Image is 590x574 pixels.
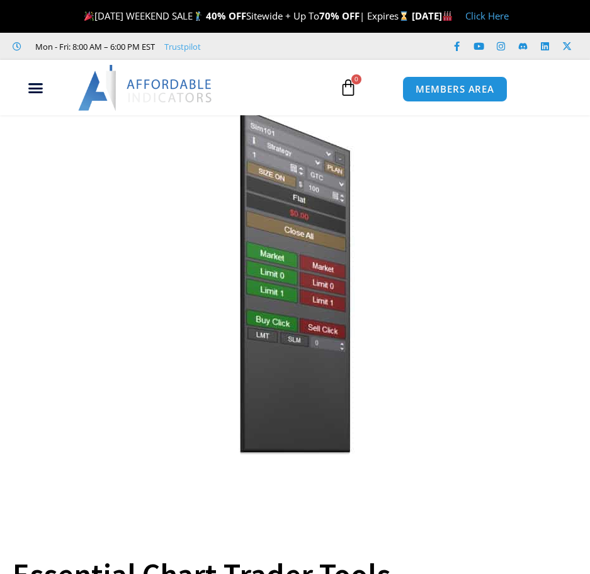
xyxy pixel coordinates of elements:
[402,76,508,102] a: MEMBERS AREA
[164,39,201,54] a: Trustpilot
[193,11,203,21] img: 🏌️‍♂️
[32,39,155,54] span: Mon - Fri: 8:00 AM – 6:00 PM EST
[443,11,452,21] img: 🏭
[412,9,453,22] strong: [DATE]
[84,11,94,21] img: 🎉
[416,84,494,94] span: MEMBERS AREA
[465,9,509,22] a: Click Here
[93,106,497,454] img: Essential Chart Trader Tools
[78,65,213,110] img: LogoAI | Affordable Indicators – NinjaTrader
[206,9,246,22] strong: 40% OFF
[399,11,409,21] img: ⌛
[319,9,360,22] strong: 70% OFF
[81,9,412,22] span: [DATE] WEEKEND SALE Sitewide + Up To | Expires
[321,69,376,106] a: 0
[351,74,361,84] span: 0
[6,76,65,100] div: Menu Toggle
